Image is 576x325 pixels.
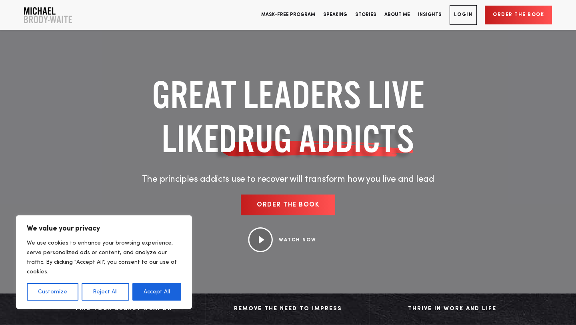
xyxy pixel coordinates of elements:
div: Remove The Need to Impress [214,303,362,315]
span: Order the book [257,202,319,208]
p: We value your privacy [27,224,181,233]
a: Company Logo Company Logo [24,7,72,23]
div: We value your privacy [16,215,192,309]
a: Order the book [485,6,552,24]
div: Thrive in Work and Life [378,303,526,315]
p: We use cookies to enhance your browsing experience, serve personalized ads or content, and analyz... [27,238,181,277]
img: Company Logo [24,7,72,23]
a: WATCH NOW [279,238,316,243]
button: Reject All [82,283,129,301]
button: Accept All [132,283,181,301]
div: Find Your Secret Weapon [50,303,198,315]
img: Play [248,227,273,252]
span: The principles addicts use to recover will transform how you live and lead [142,175,434,184]
a: Login [450,5,477,25]
span: DRUG ADDICTS [219,117,414,161]
h1: GREAT LEADERS LIVE LIKE [102,73,474,161]
a: Order the book [241,195,335,215]
button: Customize [27,283,78,301]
